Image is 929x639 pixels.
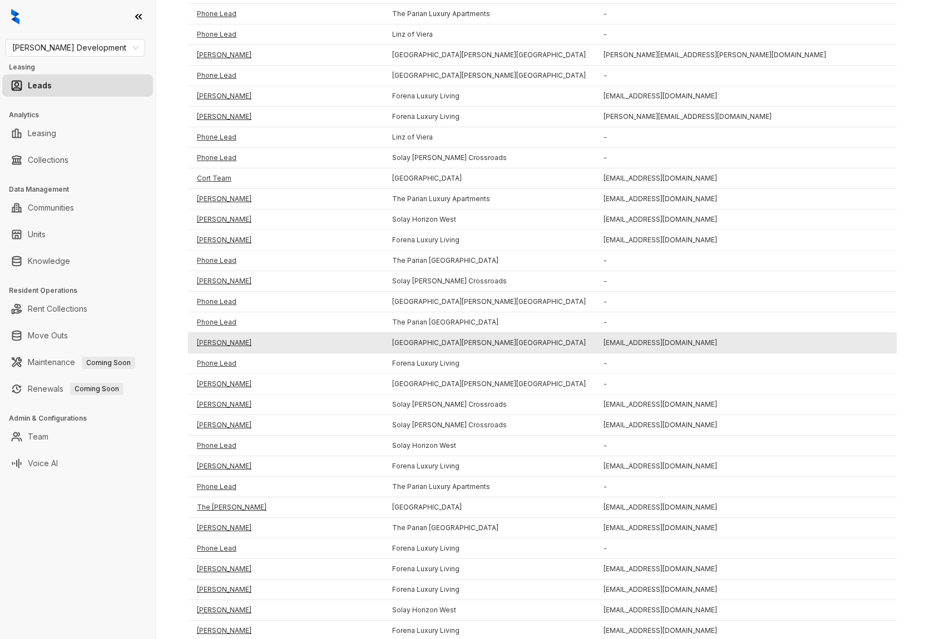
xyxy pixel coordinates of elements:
td: [GEOGRAPHIC_DATA][PERSON_NAME][GEOGRAPHIC_DATA] [383,333,595,353]
h3: Data Management [9,184,155,194]
td: The [PERSON_NAME] [188,497,383,518]
td: Solay [PERSON_NAME] Crossroads [383,395,595,415]
td: The Parian [GEOGRAPHIC_DATA] [383,312,595,333]
td: Forena Luxury Living [383,107,595,127]
span: Coming Soon [70,383,123,395]
td: Forena Luxury Living [383,538,595,559]
a: Leads [28,74,52,97]
li: Knowledge [2,250,153,272]
li: Units [2,223,153,246]
h3: Resident Operations [9,286,155,296]
td: Forena Luxury Living [383,86,595,107]
h3: Admin & Configurations [9,413,155,423]
td: [GEOGRAPHIC_DATA][PERSON_NAME][GEOGRAPHIC_DATA] [383,374,595,395]
a: Voice AI [28,452,58,475]
td: [GEOGRAPHIC_DATA][PERSON_NAME][GEOGRAPHIC_DATA] [383,292,595,312]
td: [PERSON_NAME] [188,559,383,580]
a: Collections [28,149,68,171]
td: Phone Lead [188,436,383,456]
td: [PERSON_NAME] [188,45,383,66]
a: Leasing [28,122,56,144]
td: Linz of Viera [383,24,595,45]
a: Team [28,426,48,448]
a: Knowledge [28,250,70,272]
td: [PERSON_NAME] [188,600,383,621]
td: [PERSON_NAME] [188,415,383,436]
h3: Analytics [9,110,155,120]
td: The Parian Luxury Apartments [383,477,595,497]
td: The Parian [GEOGRAPHIC_DATA] [383,518,595,538]
td: [PERSON_NAME] [188,230,383,251]
td: [PERSON_NAME] [188,209,383,230]
a: Rent Collections [28,298,87,320]
td: Solay Horizon West [383,600,595,621]
li: Maintenance [2,351,153,373]
li: Leasing [2,122,153,144]
td: Phone Lead [188,353,383,374]
td: [PERSON_NAME] [188,107,383,127]
td: Solay [PERSON_NAME] Crossroads [383,415,595,436]
td: Phone Lead [188,292,383,312]
td: Forena Luxury Living [383,456,595,477]
td: The Parian [GEOGRAPHIC_DATA] [383,251,595,271]
li: Move Outs [2,325,153,347]
a: Move Outs [28,325,68,347]
td: Forena Luxury Living [383,559,595,580]
td: Phone Lead [188,24,383,45]
td: Linz of Viera [383,127,595,148]
td: Forena Luxury Living [383,230,595,251]
li: Collections [2,149,153,171]
li: Renewals [2,378,153,400]
td: [PERSON_NAME] [188,271,383,292]
td: Phone Lead [188,66,383,86]
td: [GEOGRAPHIC_DATA][PERSON_NAME][GEOGRAPHIC_DATA] [383,45,595,66]
td: Solay Horizon West [383,209,595,230]
td: Solay Horizon West [383,436,595,456]
td: [PERSON_NAME] [188,374,383,395]
td: Phone Lead [188,477,383,497]
td: Phone Lead [188,127,383,148]
li: Communities [2,197,153,219]
td: [GEOGRAPHIC_DATA] [383,497,595,518]
li: Rent Collections [2,298,153,320]
td: Forena Luxury Living [383,580,595,600]
img: logo [11,9,19,24]
span: Coming Soon [82,357,135,369]
td: Solay [PERSON_NAME] Crossroads [383,271,595,292]
td: [PERSON_NAME] [188,395,383,415]
td: [GEOGRAPHIC_DATA][PERSON_NAME][GEOGRAPHIC_DATA] [383,66,595,86]
td: [GEOGRAPHIC_DATA] [383,168,595,189]
td: [PERSON_NAME] [188,580,383,600]
a: Communities [28,197,74,219]
li: Voice AI [2,452,153,475]
td: [PERSON_NAME] [188,189,383,209]
td: Phone Lead [188,148,383,168]
a: Units [28,223,46,246]
td: [PERSON_NAME] [188,333,383,353]
td: Forena Luxury Living [383,353,595,374]
li: Leads [2,74,153,97]
td: The Parian Luxury Apartments [383,4,595,24]
td: Cort Team [188,168,383,189]
span: Davis Development [12,39,139,56]
td: Phone Lead [188,538,383,559]
li: Team [2,426,153,448]
td: [PERSON_NAME] [188,86,383,107]
td: Phone Lead [188,312,383,333]
td: Phone Lead [188,4,383,24]
td: Phone Lead [188,251,383,271]
td: Solay [PERSON_NAME] Crossroads [383,148,595,168]
td: The Parian Luxury Apartments [383,189,595,209]
td: [PERSON_NAME] [188,518,383,538]
td: [PERSON_NAME] [188,456,383,477]
h3: Leasing [9,62,155,72]
a: RenewalsComing Soon [28,378,123,400]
